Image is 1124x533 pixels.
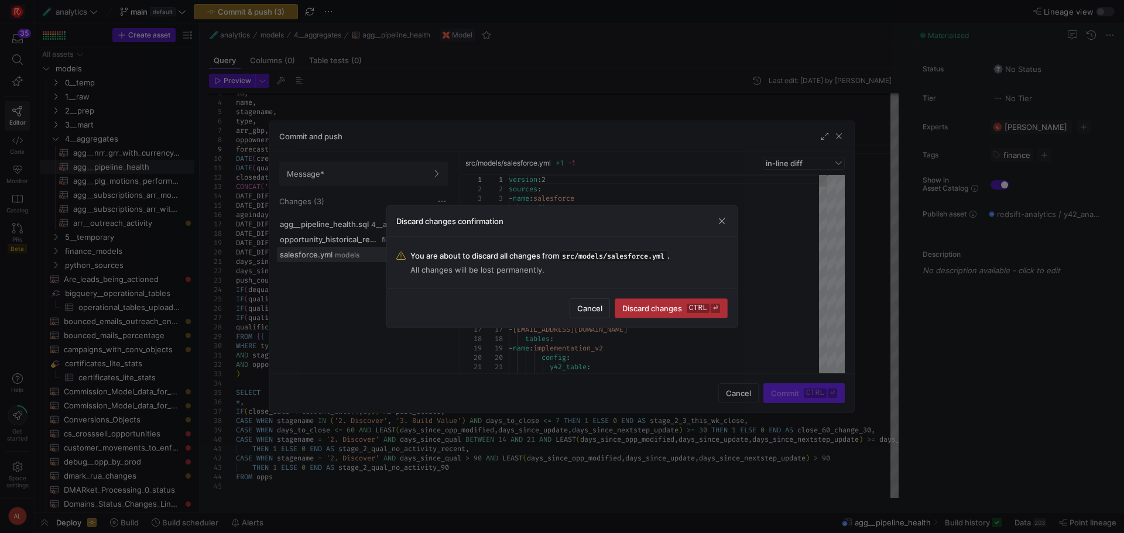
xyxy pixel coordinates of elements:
kbd: ctrl [687,304,710,313]
kbd: ⏎ [711,304,720,313]
span: src/models/salesforce.yml [559,250,667,262]
span: Discard changes [622,304,720,313]
button: Cancel [570,298,610,318]
h3: Discard changes confirmation [396,216,503,226]
span: You are about to discard all changes from . [410,251,670,260]
span: Cancel [577,304,602,313]
button: Discard changesctrl⏎ [615,298,728,318]
span: All changes will be lost permanently. [410,265,670,274]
